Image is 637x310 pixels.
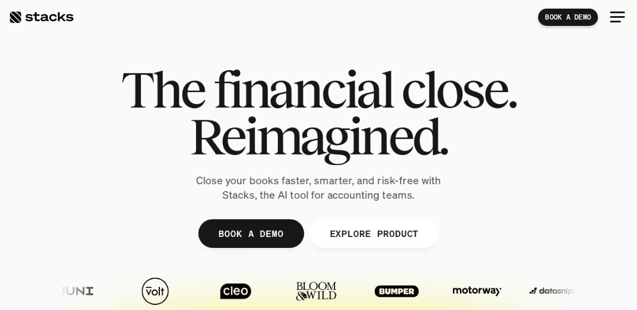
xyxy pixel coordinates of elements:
[309,219,439,248] a: EXPLORE PRODUCT
[121,66,204,113] span: The
[329,225,419,242] p: EXPLORE PRODUCT
[538,9,598,26] a: BOOK A DEMO
[218,225,284,242] p: BOOK A DEMO
[198,219,304,248] a: BOOK A DEMO
[181,173,456,202] p: Close your books faster, smarter, and risk-free with Stacks, the AI tool for accounting teams.
[401,66,516,113] span: close.
[545,13,591,21] p: BOOK A DEMO
[190,113,448,159] span: Reimagined.
[213,66,392,113] span: financial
